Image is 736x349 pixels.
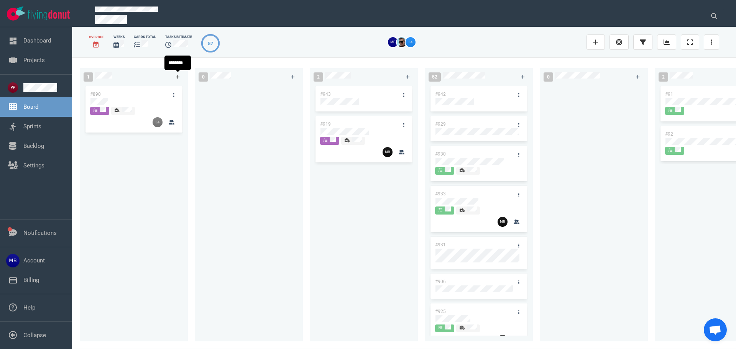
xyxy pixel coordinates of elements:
a: #91 [665,92,673,97]
span: 52 [429,72,441,82]
a: #942 [435,92,446,97]
a: Backlog [23,143,44,149]
span: 1 [84,72,93,82]
img: 26 [383,147,393,157]
a: Board [23,103,38,110]
a: #929 [435,121,446,127]
a: Projects [23,57,45,64]
span: 2 [314,72,323,82]
div: Overdue [89,35,104,40]
a: Billing [23,277,39,283]
img: 26 [498,217,508,227]
a: Help [23,304,35,311]
a: Collapse [23,332,46,339]
a: #930 [435,151,446,157]
span: 2 [659,72,668,82]
a: Notifications [23,229,57,236]
div: cards total [134,34,156,39]
div: Tasks Estimate [165,34,192,39]
div: 57 [208,40,213,47]
img: 26 [498,335,508,345]
img: Flying Donut text logo [28,10,70,20]
a: Account [23,257,45,264]
a: #890 [90,92,101,97]
span: 0 [544,72,553,82]
a: Sprints [23,123,41,130]
a: #919 [320,121,331,127]
div: Open de chat [704,318,727,341]
img: 26 [397,37,407,47]
a: #906 [435,279,446,284]
a: #943 [320,92,331,97]
a: Settings [23,162,44,169]
a: #92 [665,131,673,137]
img: 26 [406,37,416,47]
img: 26 [388,37,398,47]
div: Weeks [113,34,125,39]
a: #931 [435,242,446,247]
a: #925 [435,309,446,314]
img: 26 [153,117,163,127]
a: Dashboard [23,37,51,44]
span: 0 [199,72,208,82]
a: #933 [435,191,446,197]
